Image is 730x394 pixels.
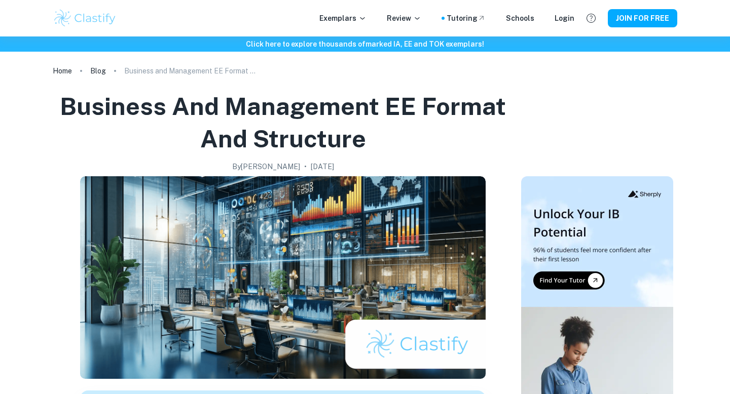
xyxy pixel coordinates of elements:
button: JOIN FOR FREE [608,9,677,27]
img: Clastify logo [53,8,117,28]
p: Business and Management EE Format and Structure [124,65,256,76]
p: • [304,161,307,172]
a: Login [555,13,574,24]
h1: Business and Management EE Format and Structure [57,90,509,155]
a: Tutoring [447,13,486,24]
a: Blog [90,64,106,78]
a: Home [53,64,72,78]
a: Schools [506,13,534,24]
img: Business and Management EE Format and Structure cover image [80,176,486,379]
h6: Click here to explore thousands of marked IA, EE and TOK exemplars ! [2,38,728,50]
h2: [DATE] [311,161,334,172]
button: Help and Feedback [582,10,600,27]
p: Exemplars [319,13,367,24]
p: Review [387,13,421,24]
h2: By [PERSON_NAME] [232,161,300,172]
